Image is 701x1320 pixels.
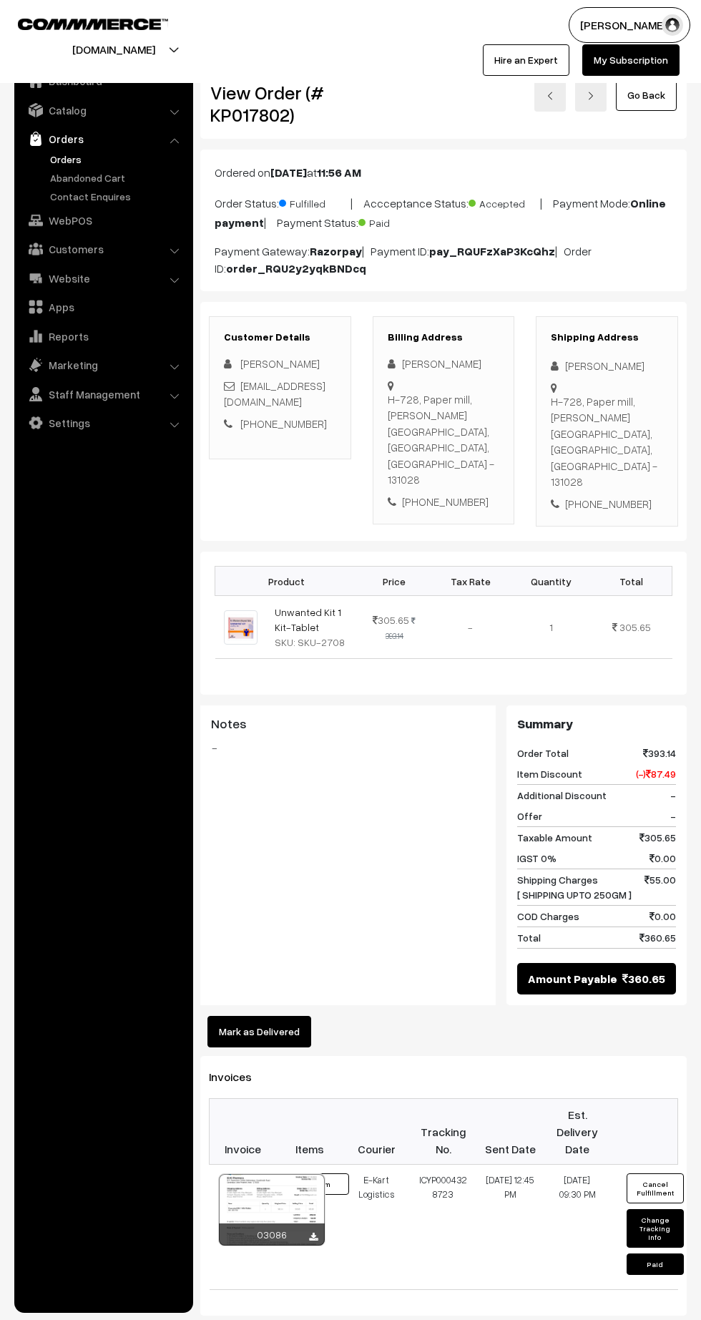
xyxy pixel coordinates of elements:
[627,1253,684,1275] button: Paid
[317,165,361,180] b: 11:56 AM
[219,1223,325,1246] div: 03086
[211,716,485,732] h3: Notes
[517,745,569,761] span: Order Total
[224,331,336,343] h3: Customer Details
[207,1016,311,1047] button: Mark as Delivered
[210,82,351,126] h2: View Order (# KP017802)
[240,417,327,430] a: [PHONE_NUMBER]
[46,170,188,185] a: Abandoned Cart
[544,1099,611,1165] th: Est. Delivery Date
[209,1070,269,1084] span: Invoices
[373,614,409,626] span: 305.65
[388,331,500,343] h3: Billing Address
[517,830,592,845] span: Taxable Amount
[18,265,188,291] a: Website
[215,567,358,596] th: Product
[670,808,676,823] span: -
[627,1173,684,1203] button: Cancel Fulfillment
[431,567,511,596] th: Tax Rate
[343,1099,411,1165] th: Courier
[46,189,188,204] a: Contact Enquires
[224,610,258,644] img: UNWANTED KIT.jpeg
[240,357,320,370] span: [PERSON_NAME]
[477,1165,544,1290] td: [DATE] 12:45 PM
[469,192,540,211] span: Accepted
[276,1099,343,1165] th: Items
[275,635,350,650] div: SKU: SKU-2708
[616,79,677,111] a: Go Back
[310,244,362,258] b: Razorpay
[410,1165,477,1290] td: ICYP0004328723
[483,44,569,76] a: Hire an Expert
[46,152,188,167] a: Orders
[619,621,651,633] span: 305.65
[551,358,663,374] div: [PERSON_NAME]
[662,14,683,36] img: user
[431,596,511,659] td: -
[582,44,680,76] a: My Subscription
[215,243,672,277] p: Payment Gateway: | Payment ID: | Order ID:
[388,391,500,488] div: H-728, Paper mill, [PERSON_NAME] [GEOGRAPHIC_DATA], [GEOGRAPHIC_DATA], [GEOGRAPHIC_DATA] - 131028
[279,192,350,211] span: Fulfilled
[215,164,672,181] p: Ordered on at
[643,745,676,761] span: 393.14
[270,165,307,180] b: [DATE]
[517,930,541,945] span: Total
[226,261,366,275] b: order_RQU2y2yqkBNDcq
[639,930,676,945] span: 360.65
[477,1099,544,1165] th: Sent Date
[587,92,595,100] img: right-arrow.png
[386,616,416,640] strike: 393.14
[358,212,430,230] span: Paid
[210,1099,277,1165] th: Invoice
[517,788,607,803] span: Additional Discount
[275,606,341,633] a: Unwanted Kit 1 Kit-Tablet
[215,192,672,231] p: Order Status: | Accceptance Status: | Payment Mode: | Payment Status:
[18,19,168,29] img: COMMMERCE
[358,567,431,596] th: Price
[649,909,676,924] span: 0.00
[569,7,690,43] button: [PERSON_NAME]
[627,1209,684,1248] button: Change Tracking Info
[388,356,500,372] div: [PERSON_NAME]
[18,97,188,123] a: Catalog
[18,207,188,233] a: WebPOS
[517,851,557,866] span: IGST 0%
[343,1165,411,1290] td: E-Kart Logistics
[18,410,188,436] a: Settings
[18,323,188,349] a: Reports
[18,381,188,407] a: Staff Management
[410,1099,477,1165] th: Tracking No.
[18,294,188,320] a: Apps
[636,766,676,781] span: (-) 87.49
[644,872,676,902] span: 55.00
[549,621,553,633] span: 1
[528,970,617,987] span: Amount Payable
[224,379,325,409] a: [EMAIL_ADDRESS][DOMAIN_NAME]
[670,788,676,803] span: -
[544,1165,611,1290] td: [DATE] 09:30 PM
[551,331,663,343] h3: Shipping Address
[551,496,663,512] div: [PHONE_NUMBER]
[517,872,632,902] span: Shipping Charges [ SHIPPING UPTO 250GM ]
[18,126,188,152] a: Orders
[517,808,542,823] span: Offer
[517,909,579,924] span: COD Charges
[591,567,672,596] th: Total
[639,830,676,845] span: 305.65
[388,494,500,510] div: [PHONE_NUMBER]
[211,739,485,756] blockquote: -
[22,31,205,67] button: [DOMAIN_NAME]
[18,236,188,262] a: Customers
[18,352,188,378] a: Marketing
[649,851,676,866] span: 0.00
[18,14,143,31] a: COMMMERCE
[517,766,582,781] span: Item Discount
[622,970,665,987] span: 360.65
[517,716,676,732] h3: Summary
[546,92,554,100] img: left-arrow.png
[429,244,555,258] b: pay_RQUFzXaP3KcQhz
[511,567,591,596] th: Quantity
[551,393,663,490] div: H-728, Paper mill, [PERSON_NAME] [GEOGRAPHIC_DATA], [GEOGRAPHIC_DATA], [GEOGRAPHIC_DATA] - 131028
